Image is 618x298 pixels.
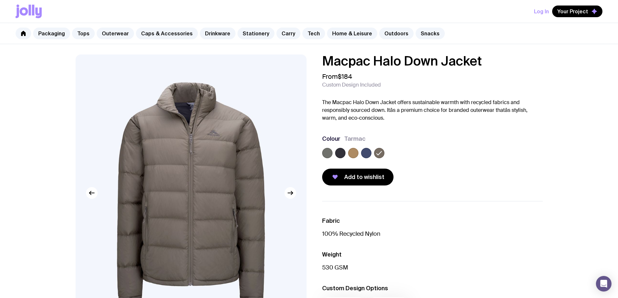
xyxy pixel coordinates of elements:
[557,8,588,15] span: Your Project
[322,135,340,143] h3: Colour
[302,28,325,39] a: Tech
[322,99,543,122] p: The Macpac Halo Down Jacket offers sustainable warmth with recycled fabrics and responsibly sourc...
[276,28,300,39] a: Carry
[322,230,543,238] p: 100% Recycled Nylon
[552,6,602,17] button: Your Project
[344,173,384,181] span: Add to wishlist
[322,73,352,80] span: From
[416,28,445,39] a: Snacks
[322,169,394,185] button: Add to wishlist
[322,284,543,292] h3: Custom Design Options
[379,28,414,39] a: Outdoors
[136,28,198,39] a: Caps & Accessories
[72,28,95,39] a: Tops
[322,217,543,225] h3: Fabric
[237,28,274,39] a: Stationery
[344,135,366,143] span: Tarmac
[322,54,543,67] h1: Macpac Halo Down Jacket
[322,264,543,271] p: 530 GSM
[322,82,381,88] span: Custom Design Included
[200,28,236,39] a: Drinkware
[338,72,352,81] span: $184
[534,6,549,17] button: Log In
[33,28,70,39] a: Packaging
[97,28,134,39] a: Outerwear
[322,251,543,258] h3: Weight
[327,28,377,39] a: Home & Leisure
[596,276,612,292] div: Open Intercom Messenger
